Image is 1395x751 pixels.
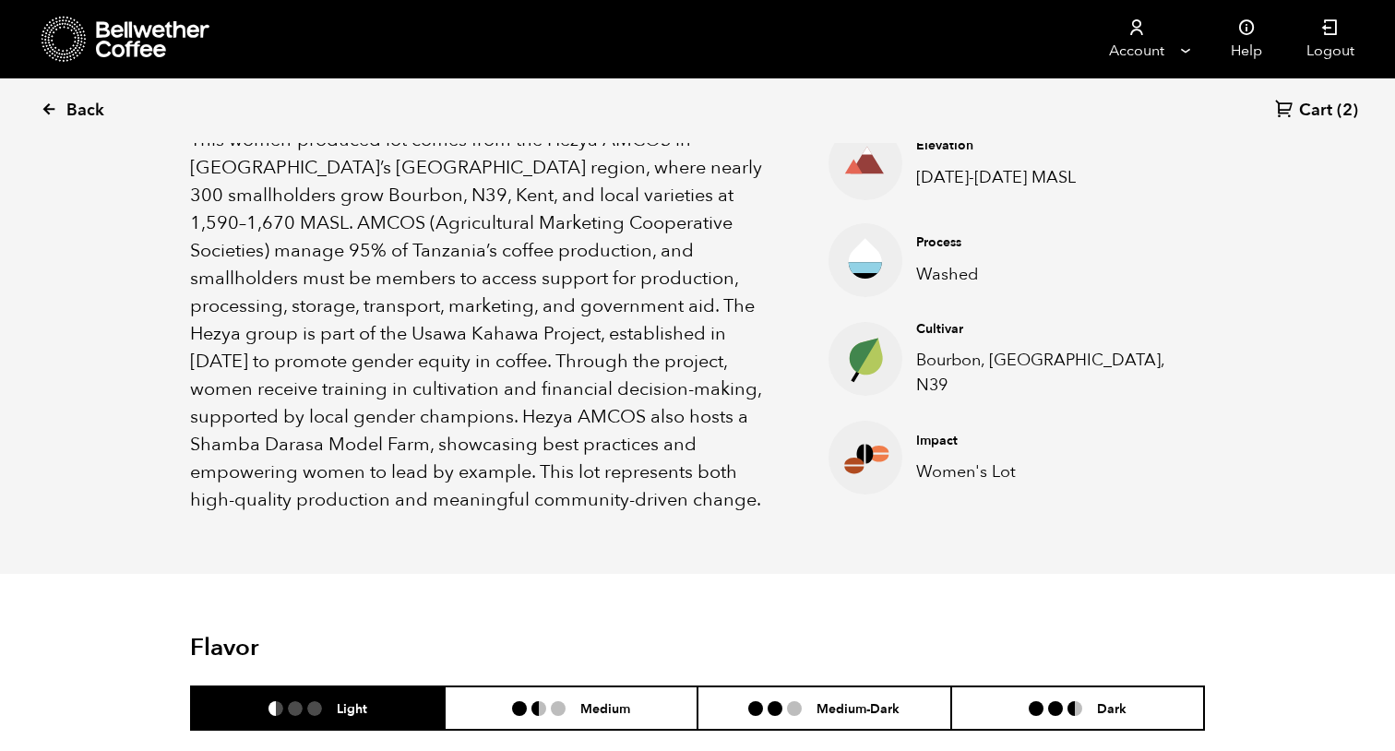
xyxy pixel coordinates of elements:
[916,262,1176,287] p: Washed
[817,700,900,716] h6: Medium-Dark
[916,432,1176,450] h4: Impact
[916,320,1176,339] h4: Cultivar
[337,700,367,716] h6: Light
[66,100,104,122] span: Back
[916,165,1176,190] p: [DATE]-[DATE] MASL
[190,634,529,662] h2: Flavor
[1275,99,1358,124] a: Cart (2)
[916,348,1176,398] p: Bourbon, [GEOGRAPHIC_DATA], N39
[1097,700,1127,716] h6: Dark
[916,459,1176,484] p: Women's Lot
[190,126,782,514] p: This women-produced lot comes from the Hezya AMCOS in [GEOGRAPHIC_DATA]’s [GEOGRAPHIC_DATA] regio...
[1299,100,1332,122] span: Cart
[1337,100,1358,122] span: (2)
[916,137,1176,155] h4: Elevation
[580,700,630,716] h6: Medium
[916,233,1176,252] h4: Process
